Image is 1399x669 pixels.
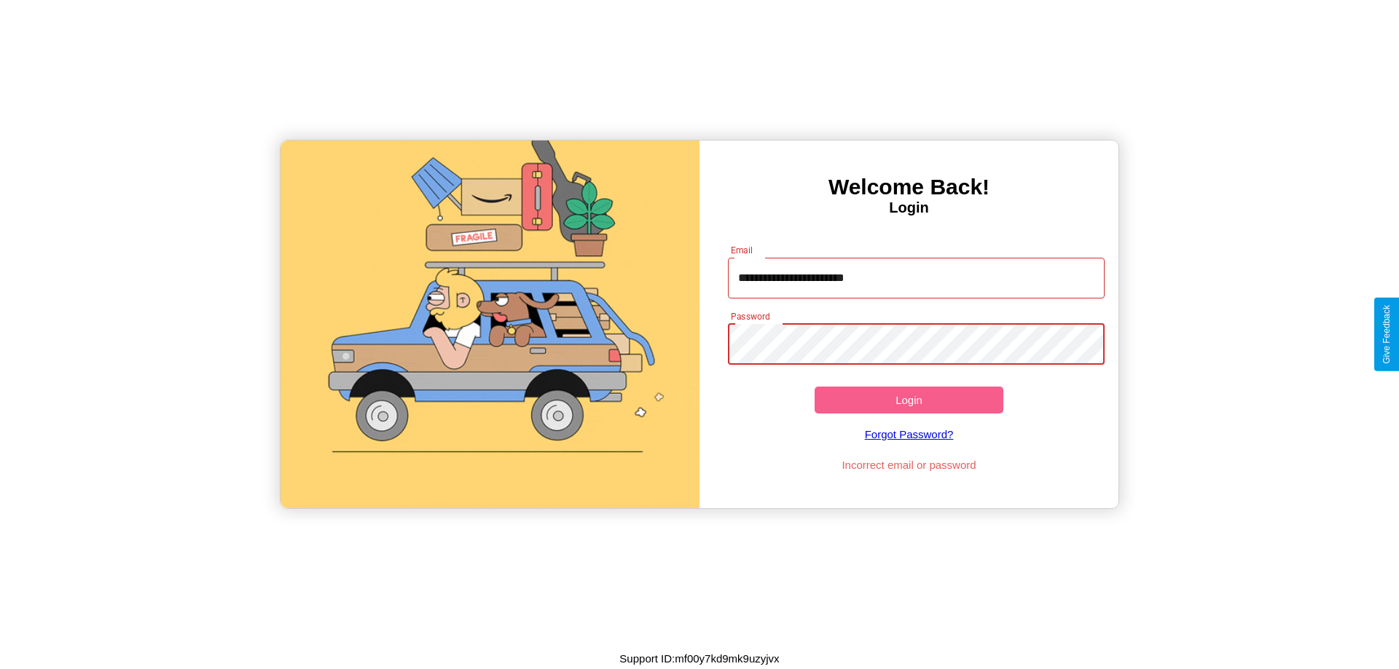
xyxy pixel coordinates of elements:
h4: Login [699,199,1118,216]
p: Support ID: mf00y7kd9mk9uzyjvx [619,649,779,668]
img: gif [281,140,699,508]
div: Give Feedback [1382,305,1392,364]
h3: Welcome Back! [699,175,1118,199]
button: Login [815,387,1003,413]
p: Incorrect email or password [721,455,1098,475]
a: Forgot Password? [721,413,1098,455]
label: Password [731,310,769,322]
label: Email [731,244,753,256]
